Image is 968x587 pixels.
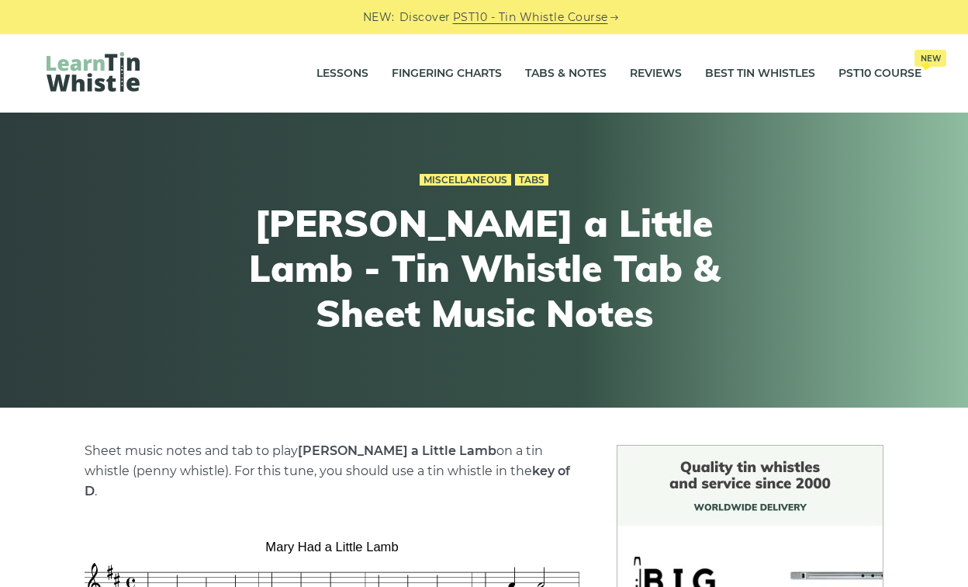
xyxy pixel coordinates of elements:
[199,201,769,335] h1: [PERSON_NAME] a Little Lamb - Tin Whistle Tab & Sheet Music Notes
[85,441,579,502] p: Sheet music notes and tab to play on a tin whistle (penny whistle). For this tune, you should use...
[47,52,140,92] img: LearnTinWhistle.com
[515,174,548,186] a: Tabs
[392,54,502,93] a: Fingering Charts
[316,54,368,93] a: Lessons
[420,174,511,186] a: Miscellaneous
[298,443,496,458] strong: [PERSON_NAME] a Little Lamb
[705,54,815,93] a: Best Tin Whistles
[838,54,921,93] a: PST10 CourseNew
[630,54,682,93] a: Reviews
[914,50,946,67] span: New
[525,54,607,93] a: Tabs & Notes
